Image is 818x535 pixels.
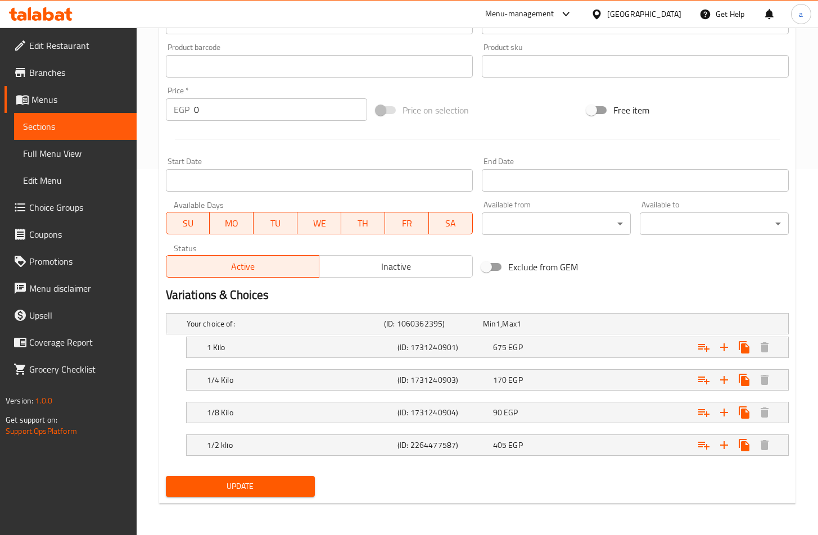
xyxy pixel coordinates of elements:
[508,340,522,355] span: EGP
[187,318,379,329] h5: Your choice of:
[6,424,77,438] a: Support.OpsPlatform
[4,194,137,221] a: Choice Groups
[482,55,789,78] input: Please enter product sku
[29,66,128,79] span: Branches
[166,55,473,78] input: Please enter product barcode
[694,402,714,423] button: Add choice group
[4,356,137,383] a: Grocery Checklist
[397,439,489,451] h5: (ID: 2264477587)
[482,212,631,235] div: ​
[29,335,128,349] span: Coverage Report
[166,287,789,303] h2: Variations & Choices
[166,476,315,497] button: Update
[207,342,393,353] h5: 1 Kilo
[23,120,128,133] span: Sections
[397,374,489,386] h5: (ID: 1731240903)
[493,405,502,420] span: 90
[734,435,754,455] button: Clone new choice
[175,479,306,493] span: Update
[214,215,249,232] span: MO
[23,174,128,187] span: Edit Menu
[346,215,381,232] span: TH
[166,314,788,334] div: Expand
[14,113,137,140] a: Sections
[166,255,320,278] button: Active
[35,393,52,408] span: 1.0.0
[613,103,649,117] span: Free item
[4,221,137,248] a: Coupons
[341,212,385,234] button: TH
[187,402,788,423] div: Expand
[496,316,500,331] span: 1
[502,316,516,331] span: Max
[187,370,788,390] div: Expand
[483,316,496,331] span: Min
[397,407,489,418] h5: (ID: 1731240904)
[384,318,478,329] h5: (ID: 1060362395)
[754,370,775,390] button: Delete 1/4 Kilo
[714,435,734,455] button: Add new choice
[403,103,469,117] span: Price on selection
[714,402,734,423] button: Add new choice
[29,228,128,241] span: Coupons
[734,370,754,390] button: Clone new choice
[258,215,293,232] span: TU
[4,248,137,275] a: Promotions
[640,212,789,235] div: ​
[694,435,714,455] button: Add choice group
[714,337,734,357] button: Add new choice
[29,282,128,295] span: Menu disclaimer
[187,435,788,455] div: Expand
[493,438,507,452] span: 405
[493,373,507,387] span: 170
[6,412,57,427] span: Get support on:
[297,212,341,234] button: WE
[29,362,128,376] span: Grocery Checklist
[207,439,393,451] h5: 1/2 klio
[607,8,681,20] div: [GEOGRAPHIC_DATA]
[210,212,254,234] button: MO
[29,255,128,268] span: Promotions
[4,329,137,356] a: Coverage Report
[6,393,33,408] span: Version:
[517,316,521,331] span: 1
[194,98,368,121] input: Please enter price
[207,374,393,386] h5: 1/4 Kilo
[799,8,803,20] span: a
[4,59,137,86] a: Branches
[171,215,206,232] span: SU
[433,215,468,232] span: SA
[714,370,734,390] button: Add new choice
[397,342,489,353] h5: (ID: 1731240901)
[29,201,128,214] span: Choice Groups
[14,167,137,194] a: Edit Menu
[29,309,128,322] span: Upsell
[4,32,137,59] a: Edit Restaurant
[207,407,393,418] h5: 1/8 Kilo
[23,147,128,160] span: Full Menu View
[493,340,507,355] span: 675
[694,337,714,357] button: Add choice group
[174,103,189,116] p: EGP
[485,7,554,21] div: Menu-management
[734,402,754,423] button: Clone new choice
[4,86,137,113] a: Menus
[254,212,297,234] button: TU
[429,212,473,234] button: SA
[4,275,137,302] a: Menu disclaimer
[324,259,468,275] span: Inactive
[734,337,754,357] button: Clone new choice
[504,405,518,420] span: EGP
[31,93,128,106] span: Menus
[508,438,522,452] span: EGP
[14,140,137,167] a: Full Menu View
[754,337,775,357] button: Delete 1 Kilo
[754,402,775,423] button: Delete 1/8 Kilo
[4,302,137,329] a: Upsell
[302,215,337,232] span: WE
[171,259,315,275] span: Active
[29,39,128,52] span: Edit Restaurant
[385,212,429,234] button: FR
[166,212,210,234] button: SU
[508,260,578,274] span: Exclude from GEM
